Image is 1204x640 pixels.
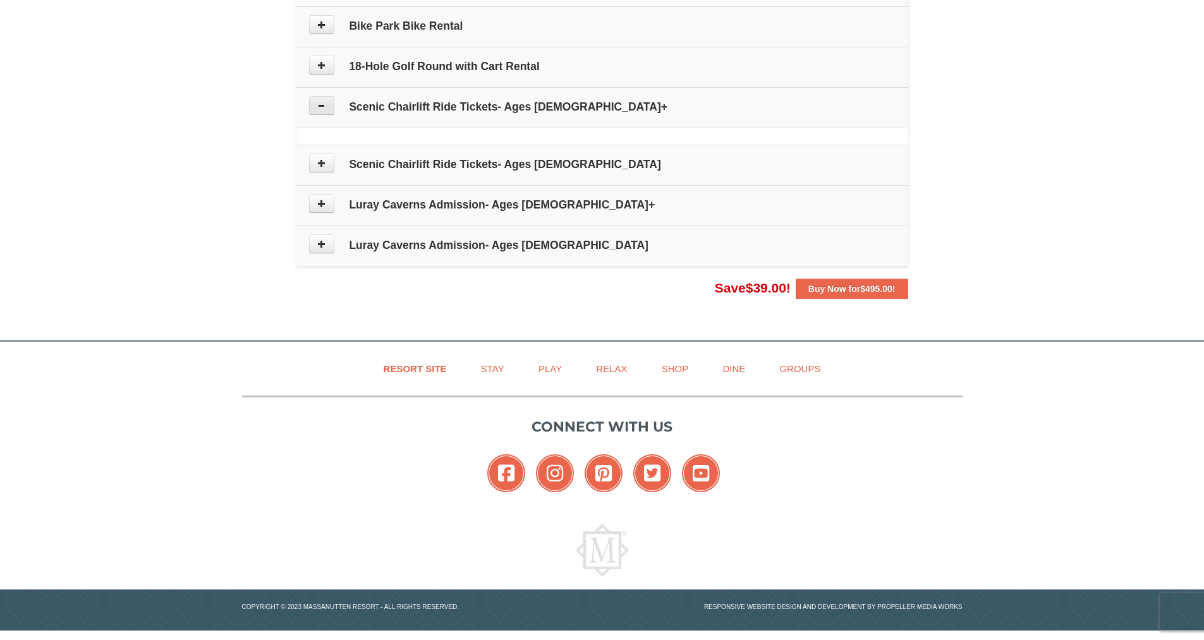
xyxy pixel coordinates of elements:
a: Stay [465,354,520,383]
h4: Scenic Chairlift Ride Tickets- Ages [DEMOGRAPHIC_DATA]+ [309,100,896,113]
span: Save ! [715,281,791,295]
h4: Bike Park Bike Rental [309,20,896,32]
a: Shop [646,354,705,383]
a: Responsive website design and development by Propeller Media Works [704,603,963,610]
a: Relax [580,354,643,383]
p: Copyright © 2023 Massanutten Resort - All Rights Reserved. [233,602,602,612]
h4: Luray Caverns Admission- Ages [DEMOGRAPHIC_DATA] [309,239,896,251]
img: Massanutten Resort Logo [576,524,629,577]
button: Buy Now for$495.00! [796,279,908,299]
h4: 18-Hole Golf Round with Cart Rental [309,60,896,73]
h4: Luray Caverns Admission- Ages [DEMOGRAPHIC_DATA]+ [309,198,896,211]
a: Resort Site [368,354,463,383]
h4: Scenic Chairlift Ride Tickets- Ages [DEMOGRAPHIC_DATA] [309,158,896,171]
span: $495.00 [860,284,892,294]
a: Dine [707,354,761,383]
a: Play [523,354,578,383]
p: Connect with us [242,416,963,437]
strong: Buy Now for ! [808,284,896,294]
span: $39.00 [746,281,786,295]
a: Groups [763,354,836,383]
